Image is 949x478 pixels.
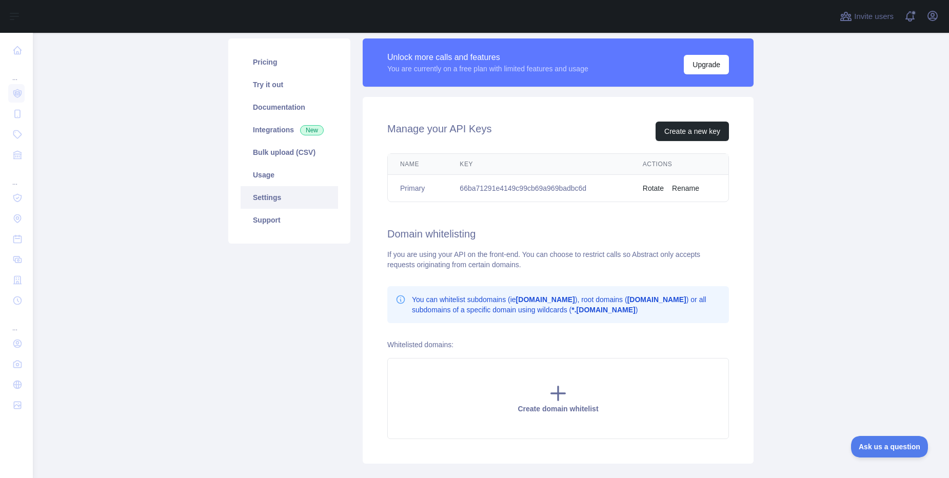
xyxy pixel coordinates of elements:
[241,209,338,231] a: Support
[854,11,894,23] span: Invite users
[627,295,686,304] b: [DOMAIN_NAME]
[241,186,338,209] a: Settings
[838,8,896,25] button: Invite users
[8,312,25,332] div: ...
[684,55,729,74] button: Upgrade
[387,341,453,349] label: Whitelisted domains:
[447,154,630,175] th: Key
[851,436,928,457] iframe: Toggle Customer Support
[388,175,447,202] td: Primary
[241,164,338,186] a: Usage
[387,249,729,270] div: If you are using your API on the front-end. You can choose to restrict calls so Abstract only acc...
[643,183,664,193] button: Rotate
[571,306,635,314] b: *.[DOMAIN_NAME]
[672,183,699,193] button: Rename
[300,125,324,135] span: New
[241,118,338,141] a: Integrations New
[8,62,25,82] div: ...
[388,154,447,175] th: Name
[8,166,25,187] div: ...
[241,73,338,96] a: Try it out
[387,64,588,74] div: You are currently on a free plan with limited features and usage
[412,294,721,315] p: You can whitelist subdomains (ie ), root domains ( ) or all subdomains of a specific domain using...
[387,227,729,241] h2: Domain whitelisting
[518,405,598,413] span: Create domain whitelist
[387,122,491,141] h2: Manage your API Keys
[630,154,728,175] th: Actions
[387,51,588,64] div: Unlock more calls and features
[241,141,338,164] a: Bulk upload (CSV)
[241,51,338,73] a: Pricing
[241,96,338,118] a: Documentation
[516,295,575,304] b: [DOMAIN_NAME]
[656,122,729,141] button: Create a new key
[447,175,630,202] td: 66ba71291e4149c99cb69a969badbc6d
